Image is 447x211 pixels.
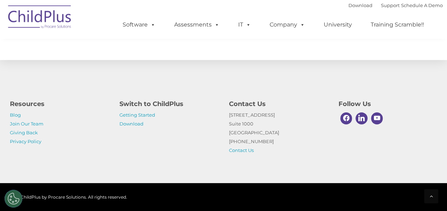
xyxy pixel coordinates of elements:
[10,121,43,127] a: Join Our Team
[10,139,41,144] a: Privacy Policy
[364,18,431,32] a: Training Scramble!!
[348,2,372,8] a: Download
[98,47,120,52] span: Last name
[229,147,254,153] a: Contact Us
[10,130,38,135] a: Giving Back
[381,2,400,8] a: Support
[5,190,22,207] button: Cookies Settings
[369,111,385,126] a: Youtube
[10,99,109,109] h4: Resources
[119,99,218,109] h4: Switch to ChildPlus
[5,194,127,200] span: © 2025 ChildPlus by Procare Solutions. All rights reserved.
[339,111,354,126] a: Facebook
[119,112,155,118] a: Getting Started
[339,99,437,109] h4: Follow Us
[167,18,227,32] a: Assessments
[317,18,359,32] a: University
[229,111,328,155] p: [STREET_ADDRESS] Suite 1000 [GEOGRAPHIC_DATA] [PHONE_NUMBER]
[354,111,369,126] a: Linkedin
[10,112,21,118] a: Blog
[263,18,312,32] a: Company
[5,0,75,36] img: ChildPlus by Procare Solutions
[119,121,143,127] a: Download
[231,18,258,32] a: IT
[229,99,328,109] h4: Contact Us
[348,2,443,8] font: |
[98,76,128,81] span: Phone number
[116,18,163,32] a: Software
[401,2,443,8] a: Schedule A Demo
